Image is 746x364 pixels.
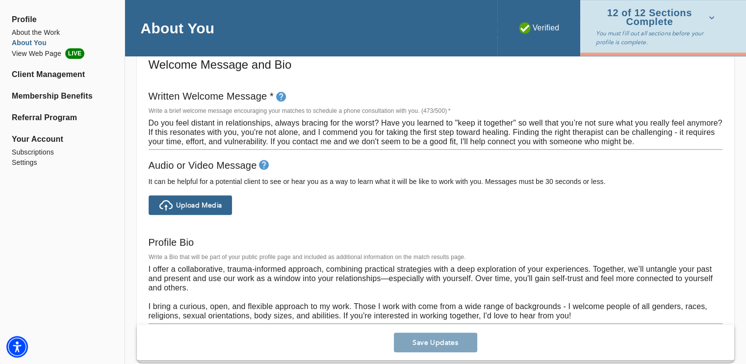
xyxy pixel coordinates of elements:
[596,9,715,26] span: 12 of 12 Sections Complete
[12,48,113,59] a: View Web PageLIVE
[12,48,113,59] li: View Web Page
[257,157,271,172] button: tooltip
[12,38,113,48] a: About You
[149,255,466,260] label: Write a Bio that will be part of your public profile page and included as additional information ...
[149,108,450,114] label: Write a brief welcome message encouraging your matches to schedule a phone consultation with you....
[6,336,28,358] div: Accessibility Menu
[149,195,232,215] button: Upload Media
[12,14,113,26] span: Profile
[149,264,722,320] textarea: I offer a collaborative, trauma-informed approach, combining practical strategies with a deep exp...
[596,6,719,29] button: 12 of 12 Sections Complete
[596,29,719,47] p: You must fill out all sections before your profile is complete.
[149,88,722,104] h6: Written Welcome Message *
[149,177,722,187] h6: It can be helpful for a potential client to see or hear you as a way to learn what it will be lik...
[274,89,288,104] button: tooltip
[149,157,257,173] h6: Audio or Video Message
[149,57,722,73] h5: Welcome Message and Bio
[176,201,222,210] span: Upload Media
[519,22,560,34] p: Verified
[149,234,722,250] h6: Profile Bio
[149,118,722,146] textarea: Do you feel distant in relationships, always bracing for the worst? Have you learned to "keep it ...
[12,112,113,124] a: Referral Program
[12,157,113,168] a: Settings
[12,133,113,145] span: Your Account
[141,19,215,37] h4: About You
[12,69,113,80] a: Client Management
[65,48,84,59] span: LIVE
[12,27,113,38] a: About the Work
[12,147,113,157] a: Subscriptions
[12,90,113,102] a: Membership Benefits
